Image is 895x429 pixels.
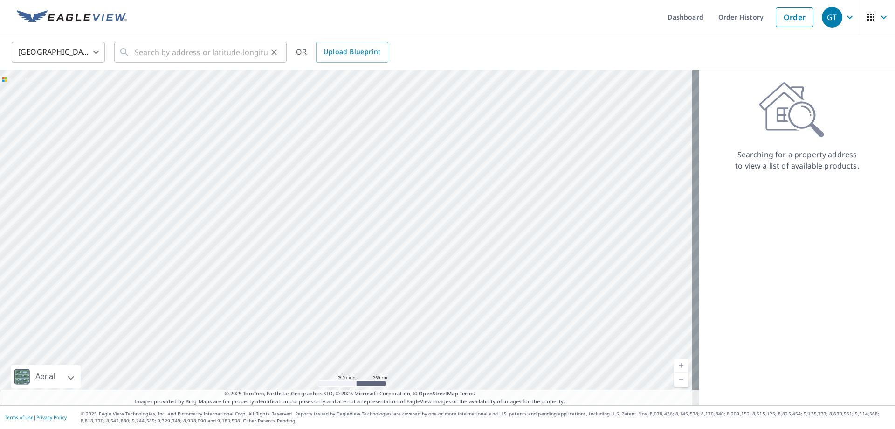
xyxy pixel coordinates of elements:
a: OpenStreetMap [419,390,458,397]
div: Aerial [33,365,58,388]
div: Aerial [11,365,81,388]
div: GT [822,7,842,28]
p: Searching for a property address to view a list of available products. [735,149,860,171]
span: Upload Blueprint [324,46,380,58]
a: Current Level 5, Zoom In [674,359,688,373]
a: Order [776,7,813,27]
input: Search by address or latitude-longitude [135,39,268,65]
a: Terms of Use [5,414,34,421]
p: © 2025 Eagle View Technologies, Inc. and Pictometry International Corp. All Rights Reserved. Repo... [81,410,890,424]
div: [GEOGRAPHIC_DATA] [12,39,105,65]
p: | [5,415,67,420]
a: Privacy Policy [36,414,67,421]
a: Current Level 5, Zoom Out [674,373,688,387]
div: OR [296,42,388,63]
a: Terms [460,390,475,397]
img: EV Logo [17,10,127,24]
a: Upload Blueprint [316,42,388,63]
span: © 2025 TomTom, Earthstar Geographics SIO, © 2025 Microsoft Corporation, © [225,390,475,398]
button: Clear [268,46,281,59]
